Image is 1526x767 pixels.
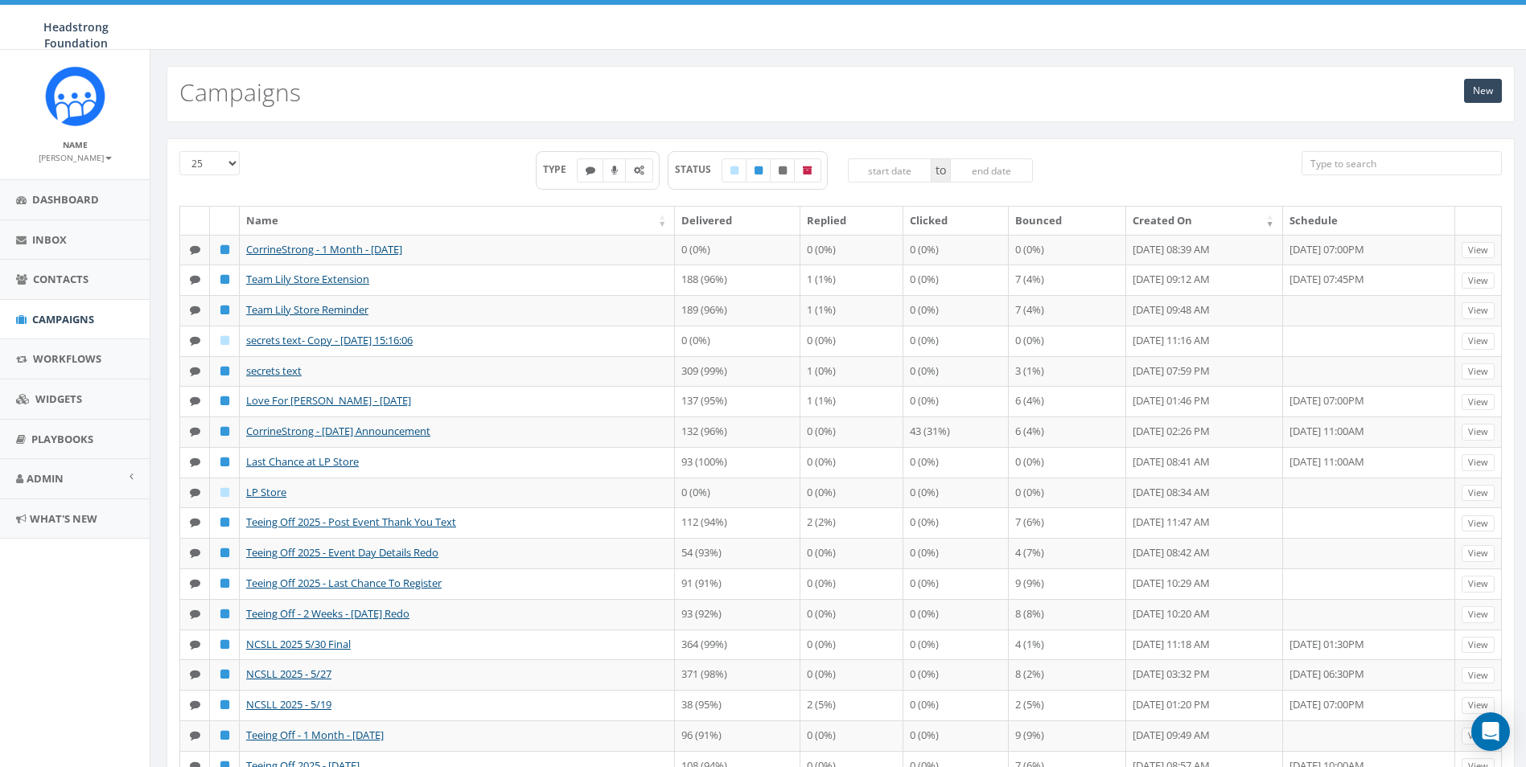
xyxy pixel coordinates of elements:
[1126,659,1283,690] td: [DATE] 03:32 PM
[903,386,1008,416] td: 0 (0%)
[246,515,456,529] a: Teeing Off 2025 - Post Event Thank You Text
[220,730,229,740] i: Published
[39,150,112,164] a: [PERSON_NAME]
[903,630,1008,660] td: 0 (0%)
[246,424,430,438] a: CorrineStrong - [DATE] Announcement
[220,609,229,619] i: Published
[800,690,903,720] td: 2 (5%)
[190,487,200,498] i: Text SMS
[246,576,442,590] a: Teeing Off 2025 - Last Chance To Register
[800,720,903,751] td: 0 (0%)
[246,545,438,560] a: Teeing Off 2025 - Event Day Details Redo
[848,158,932,183] input: start date
[1126,507,1283,538] td: [DATE] 11:47 AM
[43,19,109,51] span: Headstrong Foundation
[220,426,229,437] i: Published
[1283,690,1455,720] td: [DATE] 07:00PM
[903,538,1008,568] td: 0 (0%)
[220,517,229,527] i: Published
[1471,712,1510,751] div: Open Intercom Messenger
[220,335,229,346] i: Draft
[33,351,101,366] span: Workflows
[543,162,578,176] span: TYPE
[246,272,369,286] a: Team Lily Store Extension
[220,396,229,406] i: Published
[1126,265,1283,295] td: [DATE] 09:12 AM
[800,295,903,326] td: 1 (1%)
[800,447,903,478] td: 0 (0%)
[1126,416,1283,447] td: [DATE] 02:26 PM
[675,690,800,720] td: 38 (95%)
[800,599,903,630] td: 0 (0%)
[950,158,1034,183] input: end date
[903,207,1008,235] th: Clicked
[1462,394,1495,411] a: View
[190,305,200,315] i: Text SMS
[1009,295,1126,326] td: 7 (4%)
[190,578,200,589] i: Text SMS
[246,393,411,408] a: Love For [PERSON_NAME] - [DATE]
[932,158,950,183] span: to
[903,690,1008,720] td: 0 (0%)
[903,507,1008,538] td: 0 (0%)
[800,416,903,447] td: 0 (0%)
[220,669,229,679] i: Published
[31,432,93,446] span: Playbooks
[1283,235,1455,265] td: [DATE] 07:00PM
[770,158,796,183] label: Unpublished
[1126,447,1283,478] td: [DATE] 08:41 AM
[1126,568,1283,599] td: [DATE] 10:29 AM
[755,166,763,175] i: Published
[1283,265,1455,295] td: [DATE] 07:45PM
[800,265,903,295] td: 1 (1%)
[220,244,229,255] i: Published
[675,356,800,387] td: 309 (99%)
[33,272,88,286] span: Contacts
[800,568,903,599] td: 0 (0%)
[800,386,903,416] td: 1 (1%)
[675,568,800,599] td: 91 (91%)
[246,333,413,347] a: secrets text- Copy - [DATE] 15:16:06
[1126,386,1283,416] td: [DATE] 01:46 PM
[1462,545,1495,562] a: View
[1009,207,1126,235] th: Bounced
[1464,79,1502,103] a: New
[1126,207,1283,235] th: Created On: activate to sort column ascending
[1009,599,1126,630] td: 8 (8%)
[1009,265,1126,295] td: 7 (4%)
[675,416,800,447] td: 132 (96%)
[1126,235,1283,265] td: [DATE] 08:39 AM
[800,235,903,265] td: 0 (0%)
[1009,659,1126,690] td: 8 (2%)
[220,366,229,376] i: Published
[1126,478,1283,508] td: [DATE] 08:34 AM
[1462,363,1495,380] a: View
[903,356,1008,387] td: 0 (0%)
[190,730,200,740] i: Text SMS
[675,447,800,478] td: 93 (100%)
[190,366,200,376] i: Text SMS
[675,720,800,751] td: 96 (91%)
[1009,690,1126,720] td: 2 (5%)
[1009,447,1126,478] td: 0 (0%)
[220,274,229,285] i: Published
[1462,576,1495,593] a: View
[675,659,800,690] td: 371 (98%)
[675,630,800,660] td: 364 (99%)
[1462,302,1495,319] a: View
[240,207,675,235] th: Name: activate to sort column ascending
[1283,659,1455,690] td: [DATE] 06:30PM
[903,416,1008,447] td: 43 (31%)
[675,235,800,265] td: 0 (0%)
[220,578,229,589] i: Published
[246,697,331,712] a: NCSLL 2025 - 5/19
[1462,454,1495,471] a: View
[32,312,94,326] span: Campaigns
[190,517,200,527] i: Text SMS
[903,659,1008,690] td: 0 (0%)
[35,392,82,406] span: Widgets
[220,548,229,558] i: Published
[190,699,200,710] i: Text SMS
[675,162,722,176] span: STATUS
[45,66,105,126] img: Rally_platform_Icon_1.png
